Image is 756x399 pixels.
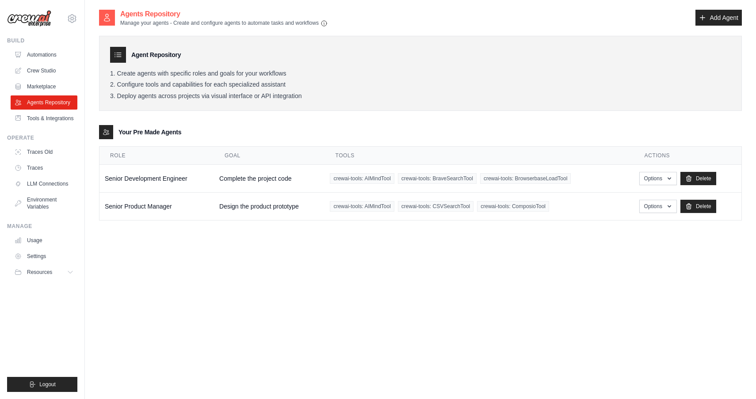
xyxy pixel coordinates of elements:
[110,92,731,100] li: Deploy agents across projects via visual interface or API integration
[120,9,328,19] h2: Agents Repository
[110,70,731,78] li: Create agents with specific roles and goals for your workflows
[27,269,52,276] span: Resources
[11,193,77,214] a: Environment Variables
[11,233,77,247] a: Usage
[7,37,77,44] div: Build
[214,193,325,220] td: Design the product prototype
[11,177,77,191] a: LLM Connections
[639,200,677,213] button: Options
[480,173,571,184] span: crewai-tools: BrowserbaseLoadTool
[398,173,477,184] span: crewai-tools: BraveSearchTool
[214,165,325,193] td: Complete the project code
[634,147,741,165] th: Actions
[7,223,77,230] div: Manage
[330,201,394,212] span: crewai-tools: AIMindTool
[110,81,731,89] li: Configure tools and capabilities for each specialized assistant
[477,201,549,212] span: crewai-tools: ComposioTool
[639,172,677,185] button: Options
[695,10,742,26] a: Add Agent
[120,19,328,27] p: Manage your agents - Create and configure agents to automate tasks and workflows
[11,95,77,110] a: Agents Repository
[7,377,77,392] button: Logout
[99,147,214,165] th: Role
[11,145,77,159] a: Traces Old
[325,147,634,165] th: Tools
[11,249,77,263] a: Settings
[131,50,181,59] h3: Agent Repository
[7,10,51,27] img: Logo
[330,173,394,184] span: crewai-tools: AIMindTool
[99,193,214,220] td: Senior Product Manager
[11,80,77,94] a: Marketplace
[11,265,77,279] button: Resources
[680,172,716,185] a: Delete
[680,200,716,213] a: Delete
[39,381,56,388] span: Logout
[11,111,77,125] a: Tools & Integrations
[11,161,77,175] a: Traces
[11,48,77,62] a: Automations
[118,128,181,137] h3: Your Pre Made Agents
[214,147,325,165] th: Goal
[99,165,214,193] td: Senior Development Engineer
[11,64,77,78] a: Crew Studio
[398,201,473,212] span: crewai-tools: CSVSearchTool
[7,134,77,141] div: Operate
